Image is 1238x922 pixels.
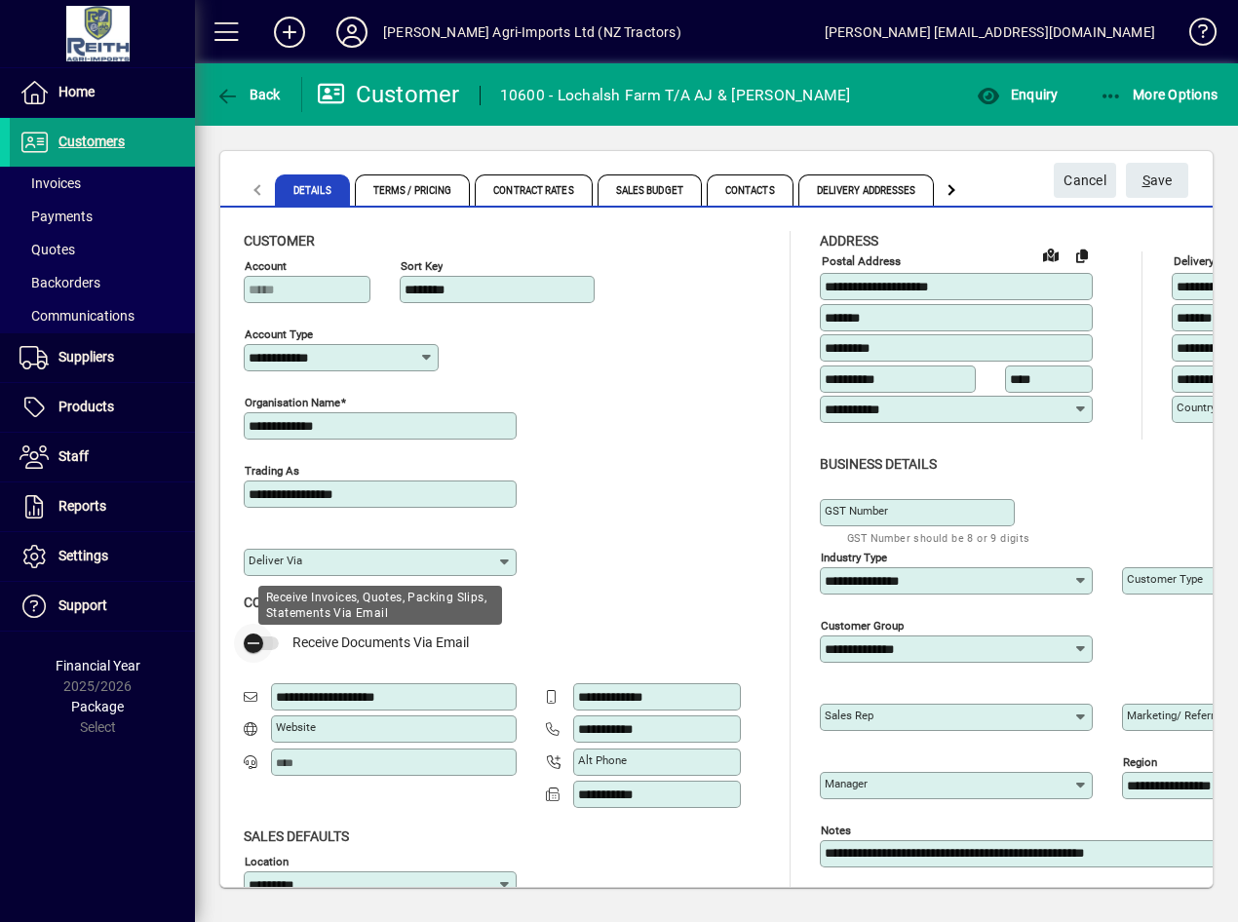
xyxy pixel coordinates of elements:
[211,77,286,112] button: Back
[1142,173,1150,188] span: S
[58,134,125,149] span: Customers
[245,396,340,409] mat-label: Organisation name
[244,828,349,844] span: Sales defaults
[245,327,313,341] mat-label: Account Type
[10,333,195,382] a: Suppliers
[58,498,106,514] span: Reports
[276,720,316,734] mat-label: Website
[71,699,124,714] span: Package
[317,79,460,110] div: Customer
[245,464,299,478] mat-label: Trading as
[707,174,793,206] span: Contacts
[10,482,195,531] a: Reports
[10,532,195,581] a: Settings
[244,233,315,249] span: Customer
[58,548,108,563] span: Settings
[10,582,195,631] a: Support
[820,233,878,249] span: Address
[275,174,350,206] span: Details
[292,634,469,650] span: Receive Documents Via Email
[10,167,195,200] a: Invoices
[19,175,81,191] span: Invoices
[10,68,195,117] a: Home
[1127,572,1203,586] mat-label: Customer type
[19,308,135,324] span: Communications
[821,550,887,563] mat-label: Industry type
[10,299,195,332] a: Communications
[401,259,443,273] mat-label: Sort key
[825,17,1155,48] div: [PERSON_NAME] [EMAIL_ADDRESS][DOMAIN_NAME]
[56,658,140,673] span: Financial Year
[383,17,681,48] div: [PERSON_NAME] Agri-Imports Ltd (NZ Tractors)
[245,854,289,867] mat-label: Location
[195,77,302,112] app-page-header-button: Back
[244,595,304,610] span: Contact
[10,433,195,481] a: Staff
[578,753,627,767] mat-label: Alt Phone
[58,349,114,365] span: Suppliers
[10,233,195,266] a: Quotes
[1175,4,1214,67] a: Knowledge Base
[58,84,95,99] span: Home
[19,209,93,224] span: Payments
[972,77,1063,112] button: Enquiry
[10,383,195,432] a: Products
[977,87,1058,102] span: Enquiry
[798,174,935,206] span: Delivery Addresses
[19,242,75,257] span: Quotes
[1126,163,1188,198] button: Save
[58,597,107,613] span: Support
[475,174,592,206] span: Contract Rates
[258,15,321,50] button: Add
[10,200,195,233] a: Payments
[1142,165,1173,197] span: ave
[215,87,281,102] span: Back
[1100,87,1219,102] span: More Options
[598,174,702,206] span: Sales Budget
[19,275,100,290] span: Backorders
[1066,240,1098,271] button: Copy to Delivery address
[821,823,851,836] mat-label: Notes
[58,448,89,464] span: Staff
[258,586,502,625] div: Receive Invoices, Quotes, Packing Slips, Statements Via Email
[825,777,868,790] mat-label: Manager
[500,80,851,111] div: 10600 - Lochalsh Farm T/A AJ & [PERSON_NAME]
[249,554,302,567] mat-label: Deliver via
[1054,163,1116,198] button: Cancel
[821,618,904,632] mat-label: Customer group
[825,504,888,518] mat-label: GST Number
[1095,77,1223,112] button: More Options
[1177,401,1216,414] mat-label: Country
[245,259,287,273] mat-label: Account
[820,456,937,472] span: Business details
[1127,709,1223,722] mat-label: Marketing/ Referral
[58,399,114,414] span: Products
[321,15,383,50] button: Profile
[1035,239,1066,270] a: View on map
[1123,754,1157,768] mat-label: Region
[355,174,471,206] span: Terms / Pricing
[1064,165,1106,197] span: Cancel
[10,266,195,299] a: Backorders
[847,526,1030,549] mat-hint: GST Number should be 8 or 9 digits
[825,709,873,722] mat-label: Sales rep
